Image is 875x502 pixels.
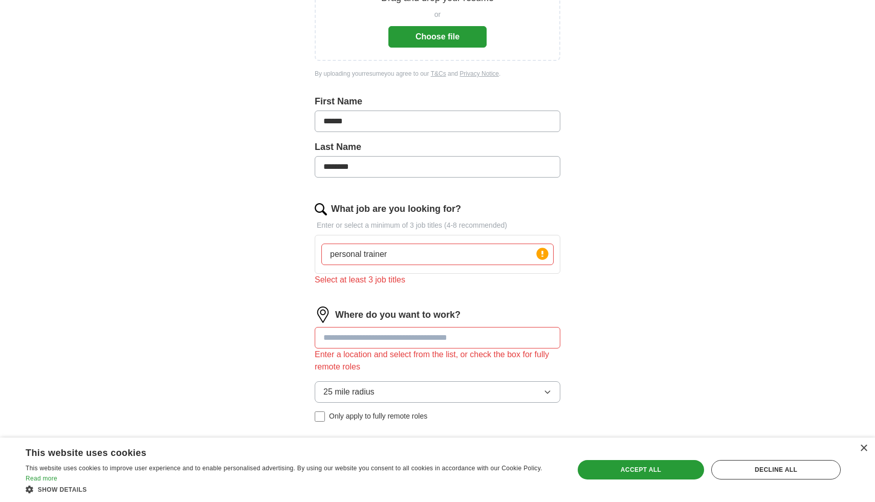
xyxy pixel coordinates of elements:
div: Show details [26,484,558,494]
div: Decline all [711,460,841,479]
img: search.png [315,203,327,215]
span: Only apply to fully remote roles [329,411,427,422]
p: Enter or select a minimum of 3 job titles (4-8 recommended) [315,220,560,231]
input: Type a job title and press enter [321,244,554,265]
img: location.png [315,307,331,323]
label: What job are you looking for? [331,202,461,216]
div: This website uses cookies [26,444,532,459]
a: T&Cs [431,70,446,77]
div: Enter a location and select from the list, or check the box for fully remote roles [315,348,560,373]
button: 25 mile radius [315,381,560,403]
div: Accept all [578,460,704,479]
span: 25 mile radius [323,386,375,398]
a: Read more, opens a new window [26,475,57,482]
a: Privacy Notice [460,70,499,77]
span: Show details [38,486,87,493]
label: Where do you want to work? [335,308,461,322]
span: or [434,9,441,20]
label: Last Name [315,140,560,154]
span: This website uses cookies to improve user experience and to enable personalised advertising. By u... [26,465,542,472]
button: Choose file [388,26,487,48]
div: Close [860,445,867,452]
input: Only apply to fully remote roles [315,411,325,422]
div: By uploading your resume you agree to our and . [315,69,560,78]
div: Select at least 3 job titles [315,274,560,286]
label: First Name [315,95,560,108]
